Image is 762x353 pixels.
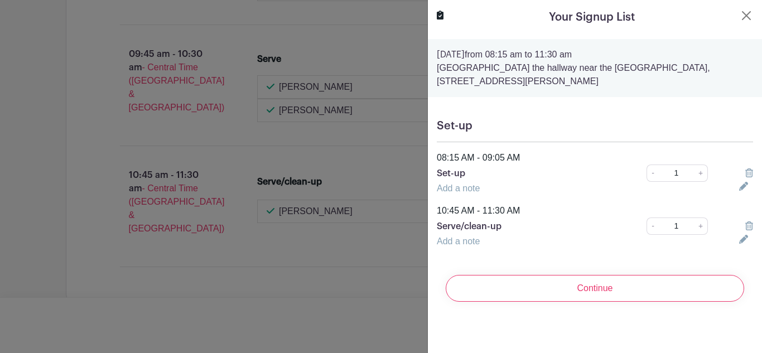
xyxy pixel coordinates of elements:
p: [GEOGRAPHIC_DATA] the hallway near the [GEOGRAPHIC_DATA], [STREET_ADDRESS][PERSON_NAME] [437,61,753,88]
button: Close [740,9,753,22]
a: Add a note [437,236,480,246]
p: Serve/clean-up [437,220,616,233]
strong: [DATE] [437,50,465,59]
a: - [647,217,659,235]
a: + [694,217,708,235]
p: from 08:15 am to 11:30 am [437,48,753,61]
a: - [647,165,659,182]
a: Add a note [437,183,480,193]
h5: Your Signup List [549,9,635,26]
a: + [694,165,708,182]
div: 08:15 AM - 09:05 AM [430,151,760,165]
p: Set-up [437,167,616,180]
div: 10:45 AM - 11:30 AM [430,204,760,217]
input: Continue [446,275,744,302]
h5: Set-up [437,119,753,133]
